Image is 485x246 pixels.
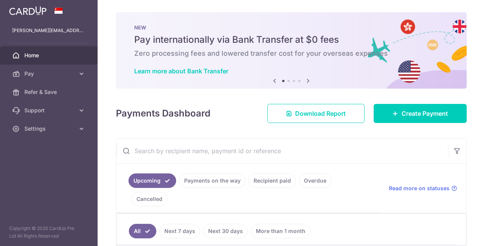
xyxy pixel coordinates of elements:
span: Read more on statuses [389,184,450,192]
a: Next 7 days [159,224,200,238]
span: Download Report [295,109,346,118]
span: Settings [24,125,75,133]
h6: Zero processing fees and lowered transfer cost for your overseas expenses [134,49,448,58]
a: Overdue [299,173,331,188]
img: CardUp [9,6,47,15]
a: More than 1 month [251,224,310,238]
span: Pay [24,70,75,78]
p: [PERSON_NAME][EMAIL_ADDRESS][DOMAIN_NAME] [12,27,85,34]
a: Learn more about Bank Transfer [134,67,228,75]
input: Search by recipient name, payment id or reference [116,139,448,163]
a: All [129,224,156,238]
a: Next 30 days [203,224,248,238]
a: Download Report [267,104,365,123]
h4: Payments Dashboard [116,107,210,120]
p: NEW [134,24,448,31]
a: Upcoming [128,173,176,188]
h5: Pay internationally via Bank Transfer at $0 fees [134,34,448,46]
span: Create Payment [401,109,448,118]
span: Refer & Save [24,88,75,96]
a: Read more on statuses [389,184,457,192]
a: Cancelled [132,192,167,206]
span: Home [24,52,75,59]
a: Create Payment [374,104,467,123]
a: Recipient paid [249,173,296,188]
a: Payments on the way [179,173,246,188]
span: Support [24,107,75,114]
img: Bank transfer banner [116,12,467,89]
